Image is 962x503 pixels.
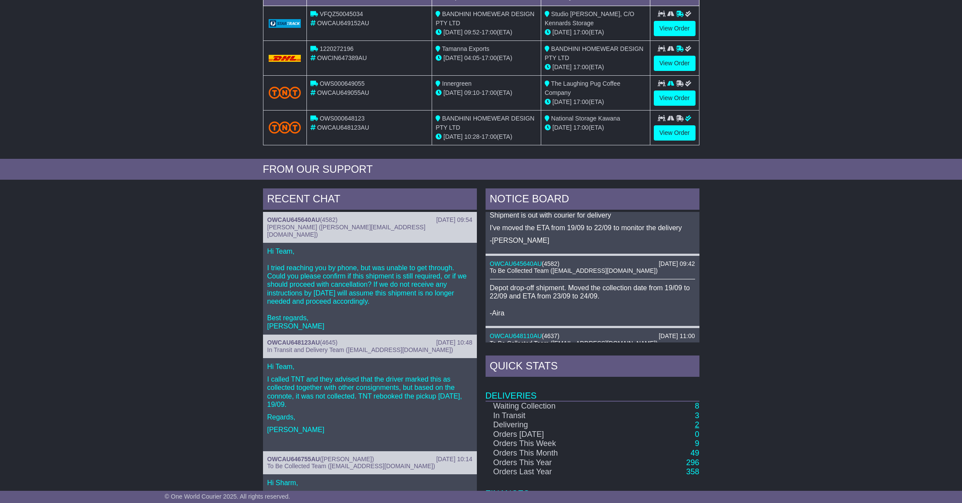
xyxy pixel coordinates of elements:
td: Delivering [486,420,615,430]
span: 4582 [322,216,336,223]
td: Orders [DATE] [486,430,615,439]
span: [DATE] [553,64,572,70]
span: 17:00 [482,29,497,36]
div: NOTICE BOARD [486,188,699,212]
p: [PERSON_NAME] [267,426,473,434]
p: Shipment is out with courier for delivery [490,211,695,219]
div: ( ) [490,332,695,340]
span: 4582 [544,260,557,267]
a: View Order [654,56,696,71]
div: - (ETA) [436,54,537,63]
span: [DATE] [443,54,463,61]
span: BANDHINI HOMEWEAR DESIGN PTY LTD [436,115,534,131]
span: 17:00 [573,98,589,105]
td: Finances [486,477,699,499]
span: 09:52 [464,29,479,36]
span: Tamanna Exports [442,45,489,52]
a: 0 [695,430,699,439]
span: OWS000648123 [320,115,365,122]
div: [DATE] 09:42 [659,260,695,268]
div: FROM OUR SUPPORT [263,163,699,176]
div: [DATE] 09:54 [436,216,472,224]
img: TNT_Domestic.png [269,87,301,98]
p: I've moved the ETA from 19/09 to 22/09 to monitor the delivery [490,224,695,232]
p: Hi Team, [267,362,473,371]
p: Hi Sharm, [267,479,473,487]
p: Regards, [267,413,473,421]
div: - (ETA) [436,132,537,141]
span: [PERSON_NAME] [322,456,372,463]
a: 9 [695,439,699,448]
span: The Laughing Pug Coffee Company [545,80,620,96]
span: [DATE] [553,98,572,105]
td: Orders This Year [486,458,615,468]
span: To Be Collected Team ([EMAIL_ADDRESS][DOMAIN_NAME]) [490,340,658,347]
span: National Storage Kawana [551,115,620,122]
a: 3 [695,411,699,420]
span: [DATE] [553,29,572,36]
p: -[PERSON_NAME] [490,236,695,245]
img: TNT_Domestic.png [269,121,301,133]
td: Orders Last Year [486,467,615,477]
span: 10:28 [464,133,479,140]
span: BANDHINI HOMEWEAR DESIGN PTY LTD [436,10,534,27]
span: BANDHINI HOMEWEAR DESIGN PTY LTD [545,45,643,61]
a: 358 [686,467,699,476]
div: [DATE] 10:14 [436,456,472,463]
div: ( ) [267,216,473,224]
span: 09:10 [464,89,479,96]
span: [DATE] [443,89,463,96]
span: OWCIN647389AU [317,54,366,61]
a: 49 [690,449,699,457]
div: [DATE] 11:00 [659,332,695,340]
div: (ETA) [545,123,646,132]
span: © One World Courier 2025. All rights reserved. [165,493,290,500]
span: In Transit and Delivery Team ([EMAIL_ADDRESS][DOMAIN_NAME]) [267,346,453,353]
span: OWCAU649152AU [317,20,369,27]
td: Deliveries [486,379,699,401]
span: 4645 [322,339,336,346]
p: Hi Team, I tried reaching you by phone, but was unable to get through. Could you please confirm i... [267,247,473,331]
td: In Transit [486,411,615,421]
span: 17:00 [482,54,497,61]
div: (ETA) [545,97,646,107]
span: 17:00 [482,133,497,140]
a: View Order [654,21,696,36]
span: 4637 [544,332,557,339]
a: OWCAU648110AU [490,332,542,339]
p: I called TNT and they advised that the driver marked this as collected together with other consig... [267,375,473,409]
img: DHL.png [269,55,301,62]
span: 04:05 [464,54,479,61]
div: ( ) [267,456,473,463]
a: OWCAU645640AU [267,216,320,223]
div: RECENT CHAT [263,188,477,212]
span: Innergreen [442,80,472,87]
span: [DATE] [553,124,572,131]
a: OWCAU648123AU [267,339,320,346]
span: [DATE] [443,29,463,36]
a: View Order [654,91,696,106]
span: To Be Collected Team ([EMAIL_ADDRESS][DOMAIN_NAME]) [267,463,435,469]
td: Orders This Month [486,449,615,458]
p: Depot drop-off shipment. Moved the collection date from 19/09 to 22/09 and ETA from 23/09 to 24/0... [490,284,695,317]
span: [PERSON_NAME] ([PERSON_NAME][EMAIL_ADDRESS][DOMAIN_NAME]) [267,224,426,238]
a: View Order [654,125,696,141]
span: 17:00 [482,89,497,96]
span: To Be Collected Team ([EMAIL_ADDRESS][DOMAIN_NAME]) [490,267,658,274]
a: 296 [686,458,699,467]
span: 17:00 [573,124,589,131]
div: - (ETA) [436,28,537,37]
a: 8 [695,402,699,410]
div: [DATE] 10:48 [436,339,472,346]
div: Quick Stats [486,355,699,379]
span: VFQZ50045034 [320,10,363,17]
span: OWCAU649055AU [317,89,369,96]
span: 17:00 [573,64,589,70]
img: GetCarrierServiceLogo [269,19,301,28]
span: OWS000649055 [320,80,365,87]
a: OWCAU646755AU [267,456,320,463]
span: [DATE] [443,133,463,140]
a: OWCAU645640AU [490,260,542,267]
td: Orders This Week [486,439,615,449]
span: 17:00 [573,29,589,36]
